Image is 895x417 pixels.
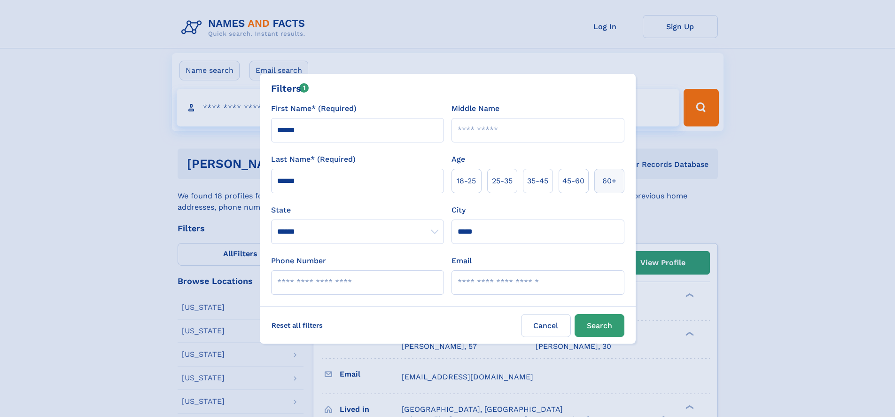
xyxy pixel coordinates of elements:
label: Email [451,255,472,267]
button: Search [575,314,624,337]
span: 45‑60 [562,175,584,187]
div: Filters [271,81,309,95]
label: State [271,205,444,216]
label: Reset all filters [265,314,329,337]
label: Cancel [521,314,571,337]
label: First Name* (Required) [271,103,357,114]
label: Last Name* (Required) [271,154,356,165]
span: 18‑25 [457,175,476,187]
label: City [451,205,466,216]
span: 25‑35 [492,175,513,187]
span: 60+ [602,175,616,187]
label: Age [451,154,465,165]
label: Phone Number [271,255,326,267]
label: Middle Name [451,103,499,114]
span: 35‑45 [527,175,548,187]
